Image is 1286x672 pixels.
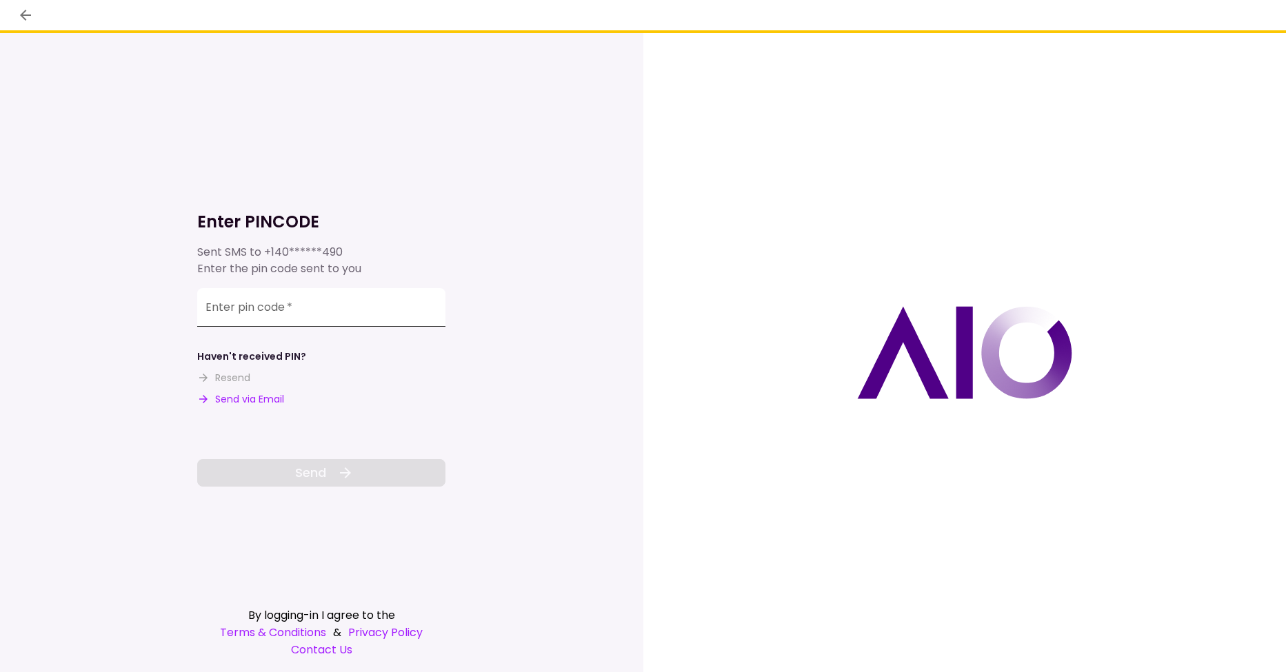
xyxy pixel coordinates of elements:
img: AIO logo [857,306,1072,399]
button: Send [197,459,445,487]
div: By logging-in I agree to the [197,607,445,624]
button: back [14,3,37,27]
div: & [197,624,445,641]
a: Terms & Conditions [220,624,326,641]
a: Privacy Policy [348,624,423,641]
div: Sent SMS to Enter the pin code sent to you [197,244,445,277]
button: Send via Email [197,392,284,407]
span: Send [295,463,326,482]
a: Contact Us [197,641,445,658]
button: Resend [197,371,250,385]
h1: Enter PINCODE [197,211,445,233]
div: Haven't received PIN? [197,349,306,364]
